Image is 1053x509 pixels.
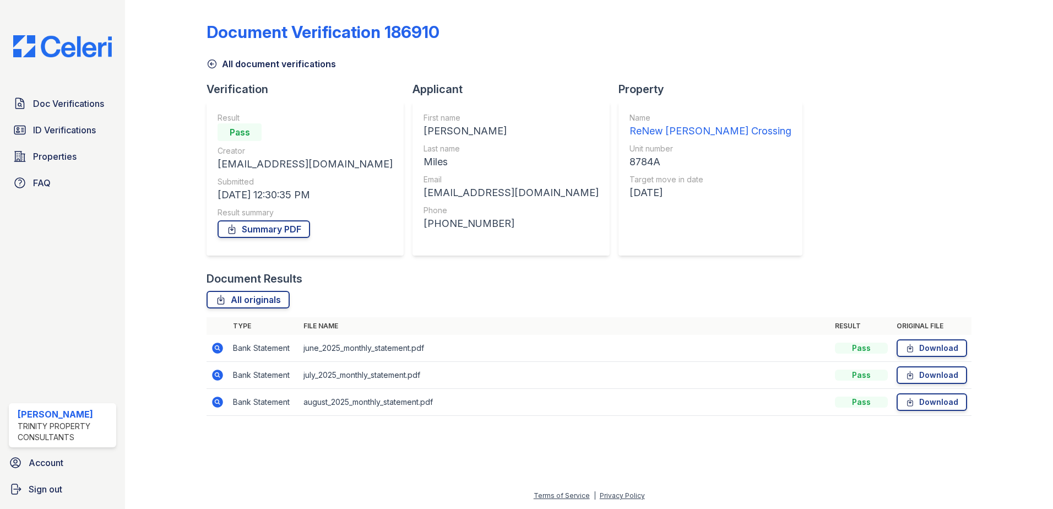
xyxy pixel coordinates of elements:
[424,205,599,216] div: Phone
[629,112,791,123] div: Name
[412,82,618,97] div: Applicant
[629,185,791,201] div: [DATE]
[629,112,791,139] a: Name ReNew [PERSON_NAME] Crossing
[424,143,599,154] div: Last name
[299,362,831,389] td: july_2025_monthly_statement.pdf
[33,123,96,137] span: ID Verifications
[831,317,892,335] th: Result
[9,119,116,141] a: ID Verifications
[218,187,393,203] div: [DATE] 12:30:35 PM
[218,145,393,156] div: Creator
[218,220,310,238] a: Summary PDF
[594,491,596,500] div: |
[835,343,888,354] div: Pass
[29,456,63,469] span: Account
[4,478,121,500] a: Sign out
[9,145,116,167] a: Properties
[892,317,971,335] th: Original file
[424,112,599,123] div: First name
[33,150,77,163] span: Properties
[629,143,791,154] div: Unit number
[229,317,299,335] th: Type
[18,421,112,443] div: Trinity Property Consultants
[33,176,51,189] span: FAQ
[629,174,791,185] div: Target move in date
[424,216,599,231] div: [PHONE_NUMBER]
[9,172,116,194] a: FAQ
[629,123,791,139] div: ReNew [PERSON_NAME] Crossing
[835,397,888,408] div: Pass
[18,408,112,421] div: [PERSON_NAME]
[29,483,62,496] span: Sign out
[299,389,831,416] td: august_2025_monthly_statement.pdf
[4,452,121,474] a: Account
[218,123,262,141] div: Pass
[897,393,967,411] a: Download
[207,82,412,97] div: Verification
[629,154,791,170] div: 8784A
[600,491,645,500] a: Privacy Policy
[218,156,393,172] div: [EMAIL_ADDRESS][DOMAIN_NAME]
[534,491,590,500] a: Terms of Service
[218,176,393,187] div: Submitted
[218,112,393,123] div: Result
[207,291,290,308] a: All originals
[424,154,599,170] div: Miles
[897,366,967,384] a: Download
[424,185,599,201] div: [EMAIL_ADDRESS][DOMAIN_NAME]
[897,339,967,357] a: Download
[835,370,888,381] div: Pass
[9,93,116,115] a: Doc Verifications
[218,207,393,218] div: Result summary
[207,57,336,71] a: All document verifications
[33,97,104,110] span: Doc Verifications
[299,317,831,335] th: File name
[229,362,299,389] td: Bank Statement
[424,174,599,185] div: Email
[229,335,299,362] td: Bank Statement
[207,271,302,286] div: Document Results
[299,335,831,362] td: june_2025_monthly_statement.pdf
[229,389,299,416] td: Bank Statement
[4,35,121,57] img: CE_Logo_Blue-a8612792a0a2168367f1c8372b55b34899dd931a85d93a1a3d3e32e68fde9ad4.png
[618,82,811,97] div: Property
[207,22,439,42] div: Document Verification 186910
[424,123,599,139] div: [PERSON_NAME]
